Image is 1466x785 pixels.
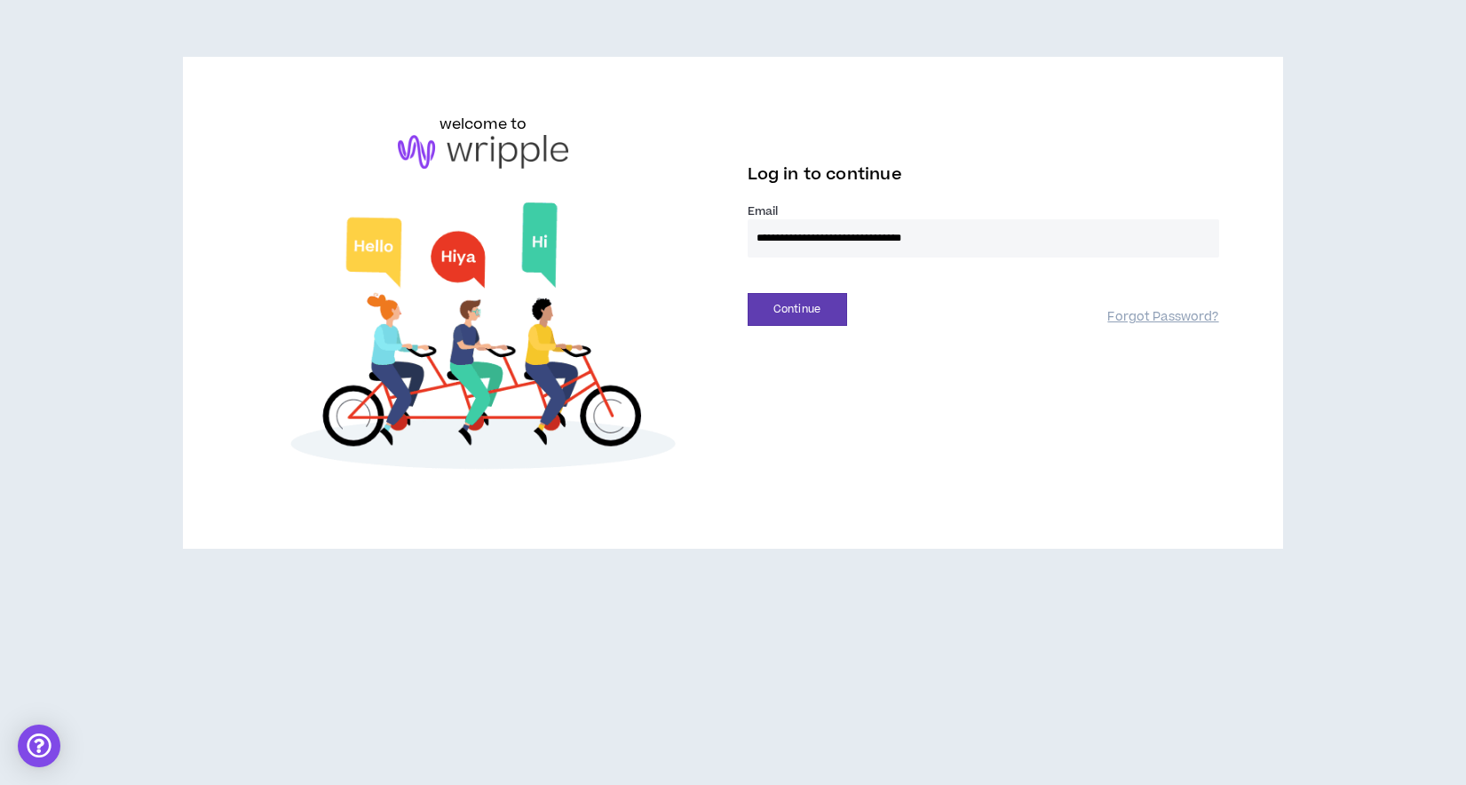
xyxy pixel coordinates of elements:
div: Open Intercom Messenger [18,725,60,767]
button: Continue [748,293,847,326]
img: Welcome to Wripple [247,186,718,492]
a: Forgot Password? [1107,309,1218,326]
span: Log in to continue [748,163,902,186]
h6: welcome to [440,114,527,135]
label: Email [748,203,1219,219]
img: logo-brand.png [398,135,568,169]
